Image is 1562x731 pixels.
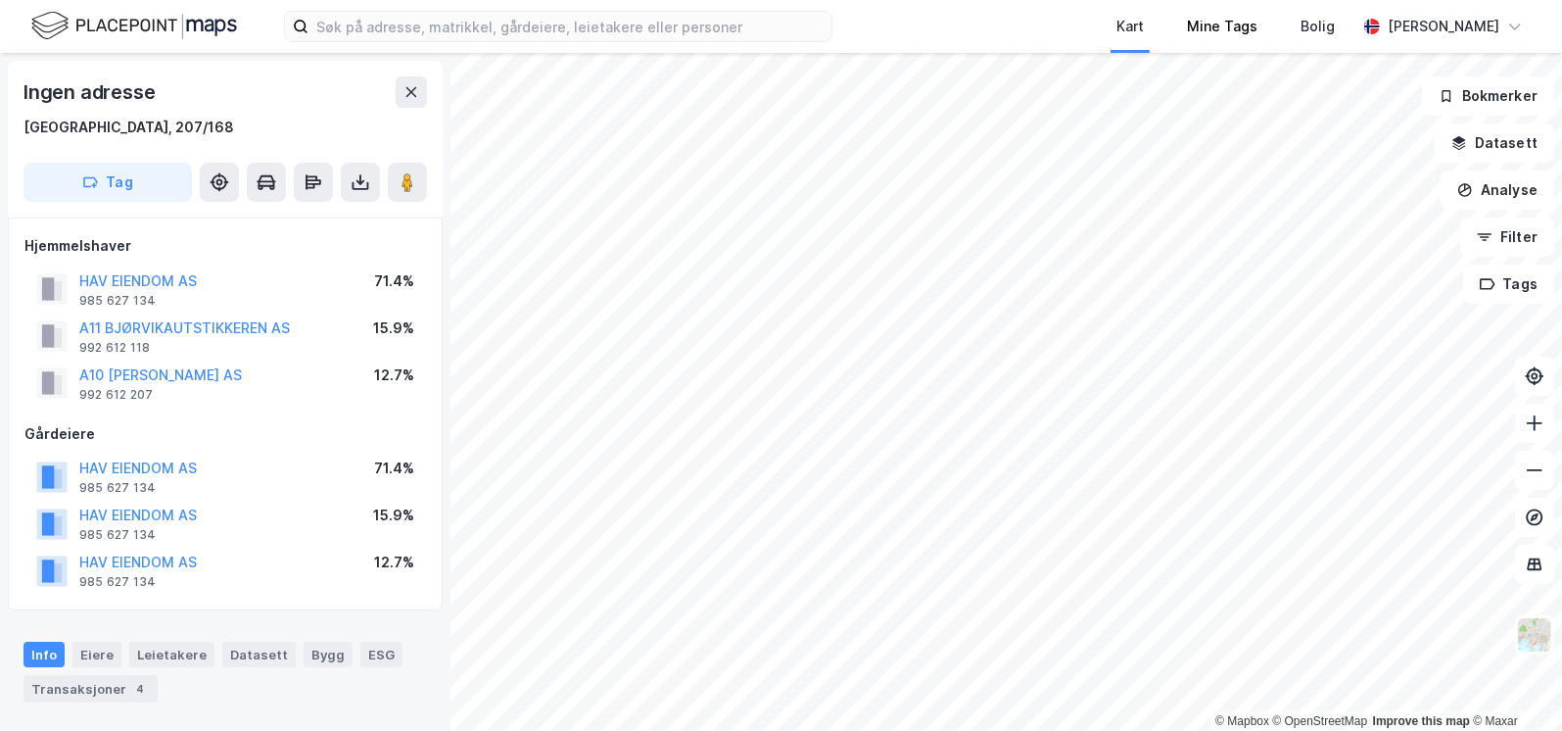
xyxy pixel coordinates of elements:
iframe: Chat Widget [1464,637,1562,731]
div: 4 [130,679,150,699]
div: Gårdeiere [24,422,426,446]
div: [PERSON_NAME] [1388,15,1499,38]
div: Datasett [222,642,296,667]
div: 71.4% [374,457,414,480]
button: Analyse [1441,171,1554,210]
div: 985 627 134 [79,527,156,543]
div: Bolig [1301,15,1335,38]
button: Filter [1460,218,1554,257]
div: 15.9% [373,317,414,340]
div: Bygg [304,642,353,667]
div: 12.7% [374,364,414,387]
input: Søk på adresse, matrikkel, gårdeiere, leietakere eller personer [308,12,831,41]
div: 985 627 134 [79,574,156,590]
div: Mine Tags [1187,15,1257,38]
div: Info [24,642,65,667]
a: Improve this map [1373,714,1470,728]
a: Mapbox [1215,714,1269,728]
div: 992 612 118 [79,340,150,356]
button: Tags [1463,265,1554,304]
div: 71.4% [374,269,414,293]
div: Ingen adresse [24,76,159,108]
div: 985 627 134 [79,293,156,309]
img: logo.f888ab2527a4732fd821a326f86c7f29.svg [31,9,237,43]
div: [GEOGRAPHIC_DATA], 207/168 [24,116,234,139]
button: Bokmerker [1422,76,1554,116]
div: Eiere [72,642,121,667]
img: Z [1516,616,1553,654]
div: 992 612 207 [79,387,153,403]
button: Tag [24,163,192,202]
div: Kontrollprogram for chat [1464,637,1562,731]
div: Transaksjoner [24,675,158,703]
div: Hjemmelshaver [24,234,426,258]
div: Leietakere [129,642,214,667]
a: OpenStreetMap [1273,714,1368,728]
div: 985 627 134 [79,480,156,496]
div: 15.9% [373,504,414,527]
button: Datasett [1435,123,1554,163]
div: ESG [360,642,402,667]
div: 12.7% [374,551,414,574]
div: Kart [1116,15,1144,38]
